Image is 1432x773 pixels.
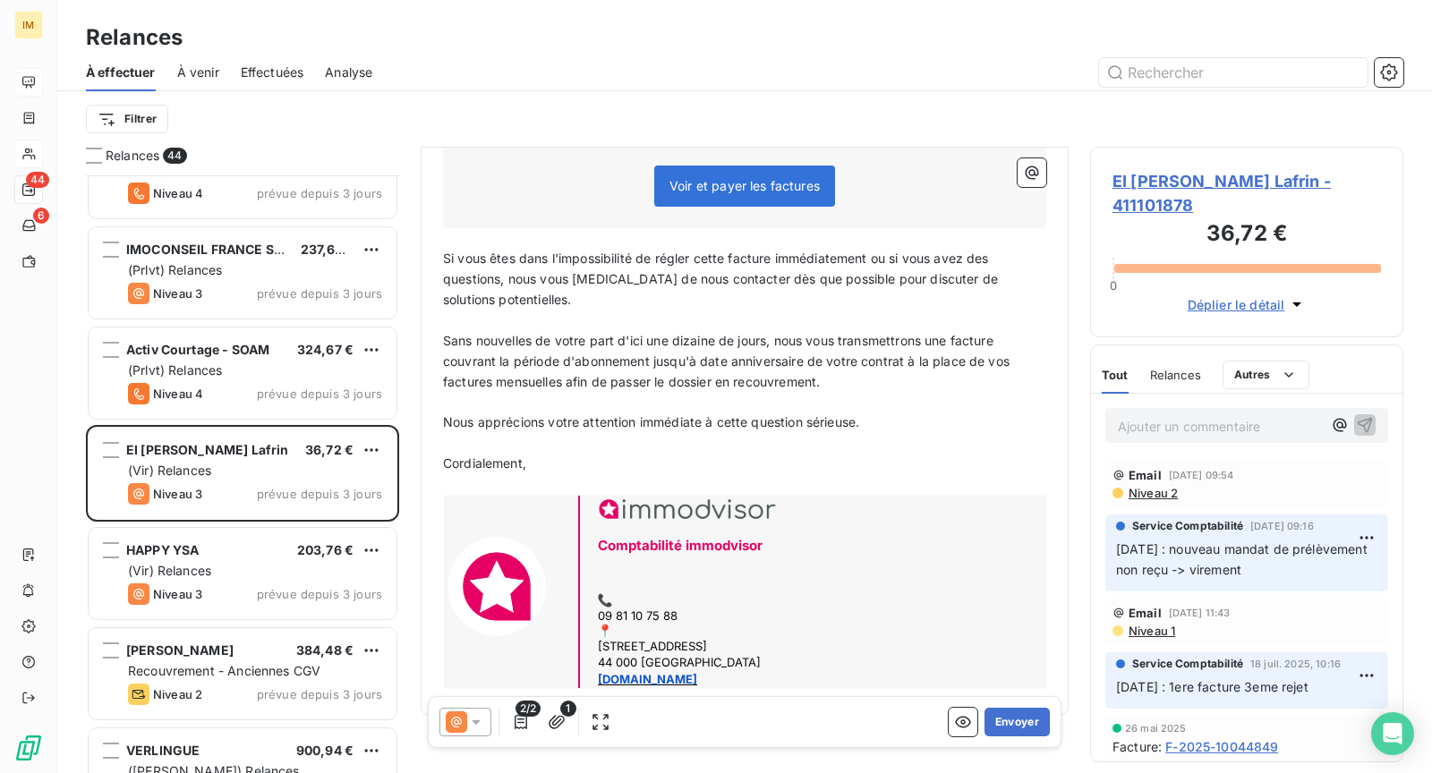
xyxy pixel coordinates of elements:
span: 324,67 € [297,342,354,357]
span: Relances [1150,368,1201,382]
span: (Vir) Relances [128,463,211,478]
span: Relances [106,147,159,165]
button: Déplier le détail [1182,294,1312,315]
span: Facture : [1112,737,1162,756]
span: Cordialement, [443,455,526,471]
span: (Vir) Relances [128,563,211,578]
span: Niveau 4 [153,186,203,200]
span: prévue depuis 3 jours [257,186,382,200]
span: 384,48 € [296,642,354,658]
span: 26 mai 2025 [1125,723,1187,734]
span: [DATE] 11:43 [1169,607,1231,618]
span: Tout [1102,368,1129,382]
span: À venir [177,64,219,81]
span: Niveau 4 [153,386,203,401]
span: Recouvrement - Anciennes CGV [128,663,320,678]
span: 203,76 € [297,542,354,557]
span: 36,72 € [305,442,354,457]
span: prévue depuis 3 jours [257,587,382,601]
span: Service Comptabilité [1132,518,1243,534]
span: Niveau 2 [1127,486,1178,500]
h3: Relances [86,21,183,54]
span: VERLINGUE [126,743,200,758]
span: Nous apprécions votre attention immédiate à cette question sérieuse. [443,414,859,429]
div: Open Intercom Messenger [1371,712,1414,755]
span: 0 [1110,278,1117,293]
span: Niveau 3 [153,587,202,601]
span: Effectuées [241,64,304,81]
span: [DATE] : nouveau mandat de prélèvement non reçu -> virement [1116,541,1371,577]
span: Si vous êtes dans l'impossibilité de régler cette facture immédiatement ou si vous avez des quest... [443,251,1002,307]
span: Niveau 2 [153,687,202,701]
div: IM [14,11,43,39]
span: Niveau 3 [153,487,202,501]
span: Déplier le détail [1188,295,1285,314]
span: (Prlvt) Relances [128,262,222,277]
span: EI [PERSON_NAME] Lafrin [126,442,288,457]
span: EI [PERSON_NAME] Lafrin - 411101878 [1112,169,1381,217]
span: Activ Courtage - SOAM [126,342,269,357]
button: Autres [1223,361,1309,389]
span: 6 [33,208,49,224]
span: (Prlvt) Relances [128,362,222,378]
span: IMOCONSEIL FRANCE SAS [126,242,291,257]
span: prévue depuis 3 jours [257,386,382,401]
span: Niveau 3 [153,286,202,301]
span: prévue depuis 3 jours [257,487,382,501]
span: À effectuer [86,64,156,81]
span: Service Comptabilité [1132,656,1243,672]
button: Envoyer [984,708,1050,736]
span: 44 [26,172,49,188]
span: [DATE] 09:54 [1169,470,1234,480]
span: 2/2 [516,701,541,717]
span: 237,60 € [301,242,355,257]
span: Email [1129,468,1162,482]
span: Sans nouvelles de votre part d'ici une dizaine de jours, nous vous transmettrons une facture couv... [443,333,1013,389]
span: [DATE] 09:16 [1250,521,1314,531]
span: 18 juil. 2025, 10:16 [1250,658,1341,669]
span: HAPPY YSA [126,542,199,557]
a: 44 [14,175,42,204]
button: Filtrer [86,105,168,133]
span: 900,94 € [296,743,354,758]
span: [PERSON_NAME] [126,642,234,658]
input: Rechercher [1099,58,1368,87]
span: Niveau 1 [1127,624,1175,638]
span: Voir et payer les factures [669,178,820,193]
span: prévue depuis 3 jours [257,286,382,301]
span: 44 [163,148,186,164]
span: Email [1129,606,1162,620]
a: 6 [14,211,42,240]
span: prévue depuis 3 jours [257,687,382,701]
span: Analyse [325,64,372,81]
span: 1 [560,701,576,717]
div: grid [86,175,399,773]
img: Logo LeanPay [14,734,43,762]
span: [DATE] : 1ere facture 3eme rejet [1116,679,1308,694]
h3: 36,72 € [1112,217,1381,253]
span: F-2025-10044849 [1165,737,1278,756]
